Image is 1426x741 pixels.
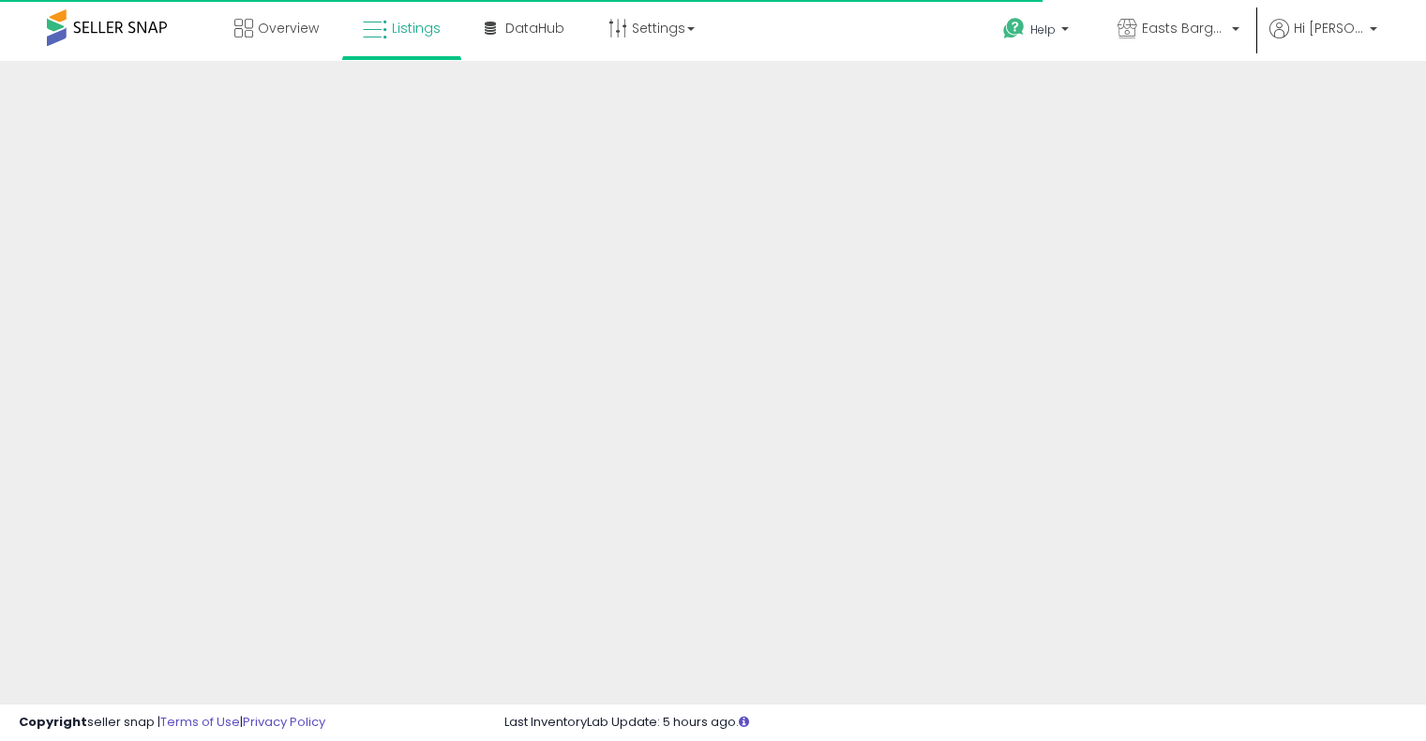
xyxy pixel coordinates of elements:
[258,19,319,37] span: Overview
[505,19,564,37] span: DataHub
[160,713,240,731] a: Terms of Use
[1294,19,1364,37] span: Hi [PERSON_NAME]
[739,716,749,728] i: Click here to read more about un-synced listings.
[1142,19,1226,37] span: Easts Bargains
[392,19,441,37] span: Listings
[19,714,325,732] div: seller snap | |
[1030,22,1056,37] span: Help
[988,3,1088,61] a: Help
[1002,17,1026,40] i: Get Help
[504,714,1407,732] div: Last InventoryLab Update: 5 hours ago.
[19,713,87,731] strong: Copyright
[1269,19,1377,61] a: Hi [PERSON_NAME]
[243,713,325,731] a: Privacy Policy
